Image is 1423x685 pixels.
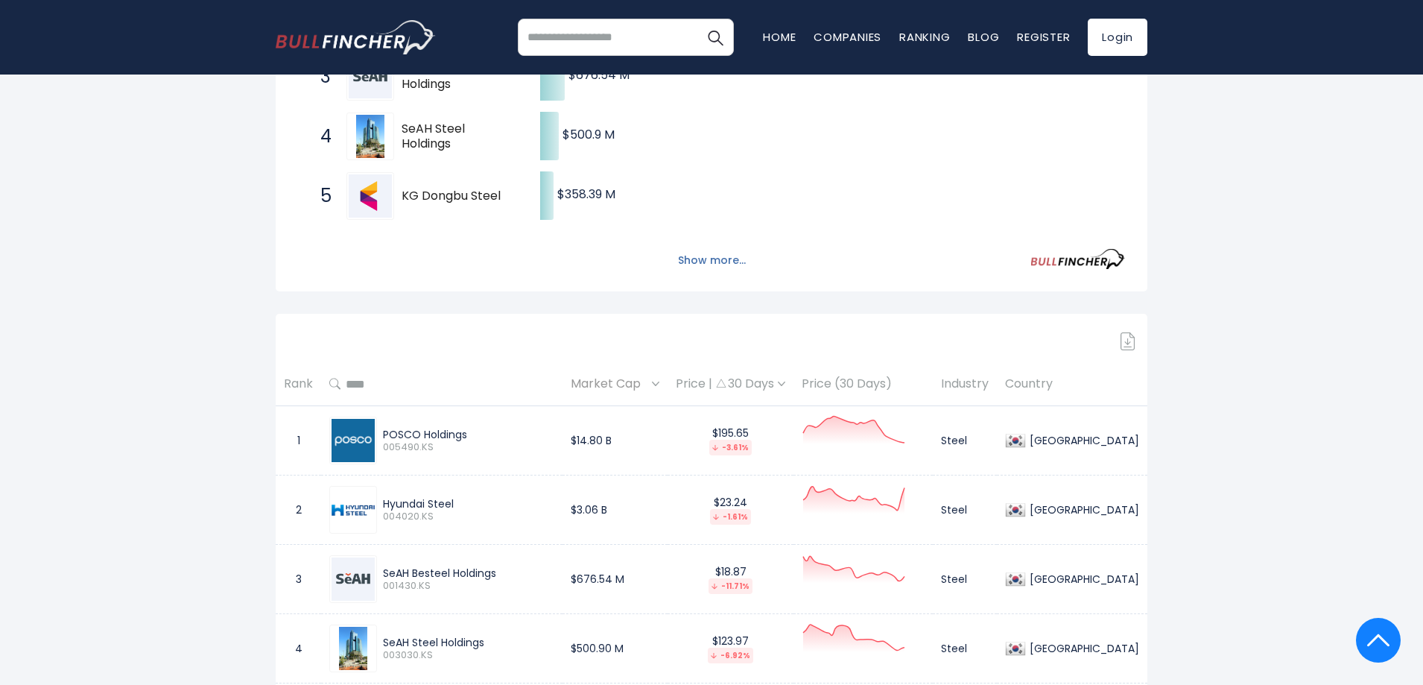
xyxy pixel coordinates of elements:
a: Blog [968,29,999,45]
img: 001430.KS.png [332,558,375,601]
div: [GEOGRAPHIC_DATA] [1026,434,1139,447]
td: Steel [933,406,997,476]
div: $195.65 [676,426,785,455]
td: Steel [933,545,997,614]
td: $3.06 B [562,476,668,545]
th: Industry [933,362,997,406]
td: $14.80 B [562,406,668,476]
td: $676.54 M [562,545,668,614]
span: SeAH Steel Holdings [402,121,514,153]
span: 004020.KS [383,511,554,523]
div: Hyundai Steel [383,497,554,511]
text: $358.39 M [557,186,615,203]
div: [GEOGRAPHIC_DATA] [1026,503,1139,517]
span: SeAH Besteel Holdings [402,62,514,93]
span: Market Cap [571,373,648,396]
a: Go to homepage [276,20,436,54]
a: Login [1088,19,1147,56]
span: 001430.KS [383,580,554,593]
div: -11.71% [709,578,752,594]
div: SeAH Besteel Holdings [383,566,554,580]
div: $123.97 [676,634,785,663]
button: Show more... [669,248,755,273]
img: 004020.KS.png [332,505,375,516]
div: -6.92% [708,648,753,663]
text: $676.54 M [568,66,630,83]
span: 3 [313,64,328,89]
a: Register [1017,29,1070,45]
img: SeAH Steel Holdings [356,115,385,158]
div: POSCO Holdings [383,428,554,441]
div: [GEOGRAPHIC_DATA] [1026,642,1139,655]
span: 003030.KS [383,649,554,662]
img: bullfincher logo [276,20,436,54]
a: Companies [814,29,881,45]
button: Search [697,19,734,56]
div: [GEOGRAPHIC_DATA] [1026,572,1139,586]
img: KG Dongbu Steel [349,174,392,218]
span: 4 [313,124,328,149]
th: Country [997,362,1147,406]
a: Home [763,29,796,45]
td: $500.90 M [562,614,668,684]
td: 4 [276,614,321,684]
td: 2 [276,476,321,545]
td: Steel [933,614,997,684]
span: 005490.KS [383,441,554,454]
th: Price (30 Days) [793,362,933,406]
td: Steel [933,476,997,545]
img: 005490.KS.png [332,419,375,462]
td: 3 [276,545,321,614]
text: $500.9 M [562,126,615,143]
img: SeAH Besteel Holdings [349,55,392,98]
div: $23.24 [676,496,785,525]
td: 1 [276,406,321,476]
a: Ranking [899,29,950,45]
div: SeAH Steel Holdings [383,636,554,649]
div: -3.61% [709,440,752,455]
div: Price | 30 Days [676,376,785,392]
th: Rank [276,362,321,406]
div: $18.87 [676,565,785,594]
span: KG Dongbu Steel [402,189,514,204]
img: 003030.KS.png [339,627,368,670]
span: 5 [313,183,328,209]
div: -1.61% [710,509,751,525]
